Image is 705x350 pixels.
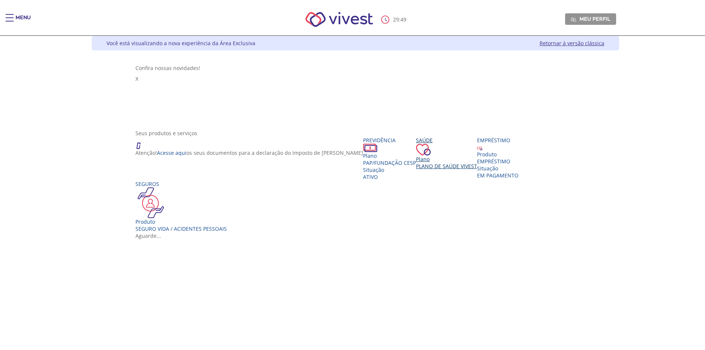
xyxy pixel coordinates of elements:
img: ico_coracao.png [416,144,431,156]
a: Empréstimo Produto EMPRÉSTIMO Situação EM PAGAMENTO [477,137,518,179]
div: Seguros [135,180,227,187]
span: Ativo [363,173,378,180]
span: Meu perfil [580,16,610,22]
div: Você está visualizando a nova experiência da Área Exclusiva [107,40,255,47]
img: Meu perfil [571,17,576,22]
div: Previdência [363,137,416,144]
div: Seguro Vida / Acidentes Pessoais [135,225,227,232]
div: Produto [135,218,227,225]
div: Seus produtos e serviços [135,130,575,137]
section: <span lang="pt-BR" dir="ltr">Visualizador do Conteúdo da Web</span> 1 [135,64,575,122]
div: Menu [16,14,31,29]
div: Aguarde... [135,232,575,239]
div: EMPRÉSTIMO [477,158,518,165]
a: Seguros Produto Seguro Vida / Acidentes Pessoais [135,180,227,232]
span: 29 [393,16,399,23]
img: ico_atencao.png [135,137,148,149]
span: 49 [400,16,406,23]
div: Situação [477,165,518,172]
img: ico_dinheiro.png [363,144,377,152]
div: Plano [416,156,477,163]
a: Retornar à versão clássica [540,40,604,47]
a: Saúde PlanoPlano de Saúde VIVEST [416,137,477,170]
div: : [381,16,408,24]
div: Empréstimo [477,137,518,144]
a: Previdência PlanoPAP/Fundação CESP SituaçãoAtivo [363,137,416,180]
div: Confira nossas novidades! [135,64,575,71]
div: Plano [363,152,416,159]
span: EM PAGAMENTO [477,172,518,179]
img: Vivest [297,4,381,35]
span: X [135,75,138,82]
div: Saúde [416,137,477,144]
a: Meu perfil [565,13,616,24]
section: <span lang="en" dir="ltr">ProdutosCard</span> [135,130,575,239]
span: Plano de Saúde VIVEST [416,163,477,170]
img: ico_seguros.png [135,187,166,218]
div: Produto [477,151,518,158]
a: Acesse aqui [157,149,187,156]
span: PAP/Fundação CESP [363,159,416,166]
img: ico_emprestimo.svg [477,145,483,151]
p: Atenção! os seus documentos para a declaração do Imposto de [PERSON_NAME] [135,149,363,156]
div: Situação [363,166,416,173]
